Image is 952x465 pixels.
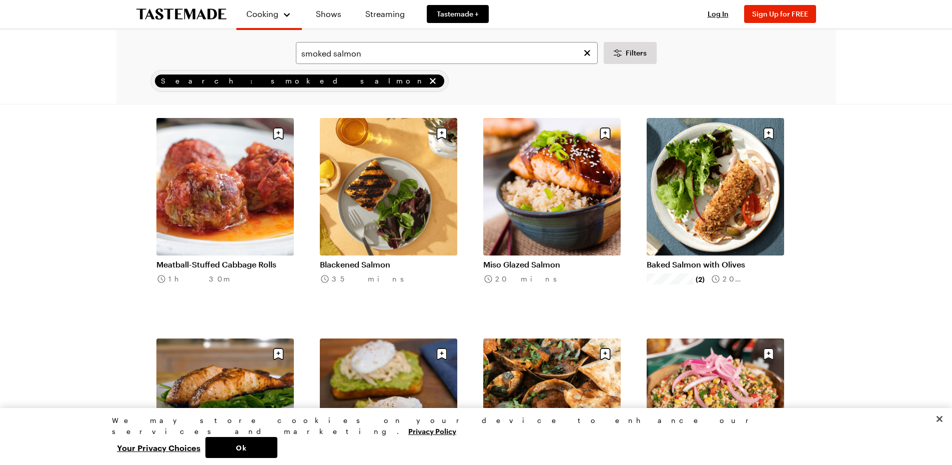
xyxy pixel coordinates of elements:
[161,75,425,86] span: Search: smoked salmon
[759,124,778,143] button: Save recipe
[427,75,438,86] button: remove Search: smoked salmon
[156,259,294,269] a: Meatball-Stuffed Cabbage Rolls
[246,9,278,18] span: Cooking
[269,124,288,143] button: Save recipe
[136,8,226,20] a: To Tastemade Home Page
[427,5,489,23] a: Tastemade +
[269,344,288,363] button: Save recipe
[112,415,832,458] div: Privacy
[626,48,647,58] span: Filters
[752,9,808,18] span: Sign Up for FREE
[432,124,451,143] button: Save recipe
[744,5,816,23] button: Sign Up for FREE
[582,47,593,58] button: Clear search
[596,344,615,363] button: Save recipe
[432,344,451,363] button: Save recipe
[604,42,657,64] button: Desktop filters
[112,415,832,437] div: We may store cookies on your device to enhance our services and marketing.
[408,426,456,435] a: More information about your privacy, opens in a new tab
[437,9,479,19] span: Tastemade +
[929,408,951,430] button: Close
[112,437,205,458] button: Your Privacy Choices
[246,4,292,24] button: Cooking
[205,437,277,458] button: Ok
[708,9,729,18] span: Log In
[320,259,457,269] a: Blackened Salmon
[759,344,778,363] button: Save recipe
[596,124,615,143] button: Save recipe
[698,9,738,19] button: Log In
[647,259,784,269] a: Baked Salmon with Olives
[483,259,621,269] a: Miso Glazed Salmon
